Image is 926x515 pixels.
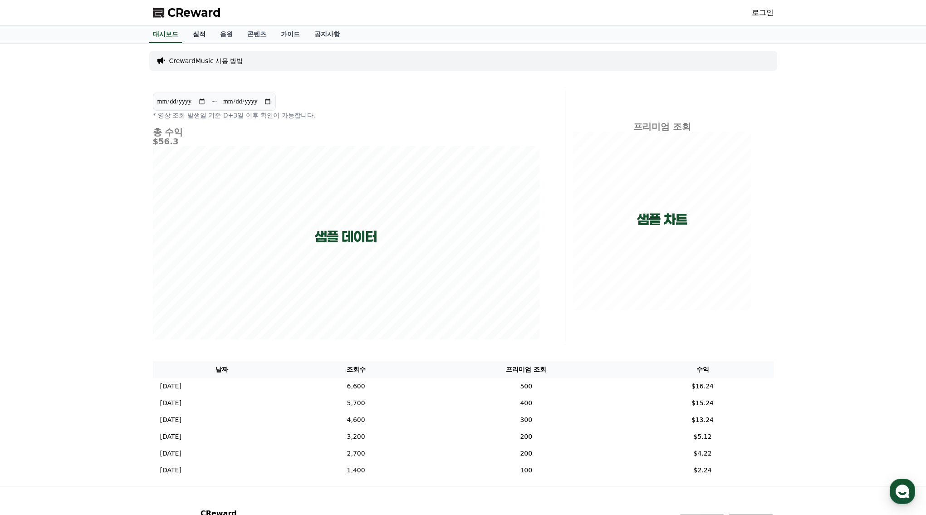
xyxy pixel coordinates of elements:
a: 실적 [186,26,213,43]
a: 콘텐츠 [240,26,274,43]
p: [DATE] [160,432,181,441]
td: 2,700 [291,445,421,462]
td: 500 [421,378,632,395]
a: CReward [153,5,221,20]
th: 수익 [632,361,774,378]
td: 200 [421,428,632,445]
th: 프리미엄 조회 [421,361,632,378]
td: $13.24 [632,412,774,428]
a: 대시보드 [149,26,182,43]
th: 조회수 [291,361,421,378]
a: 홈 [3,288,60,310]
span: 홈 [29,301,34,309]
td: 200 [421,445,632,462]
td: $5.12 [632,428,774,445]
th: 날짜 [153,361,292,378]
td: 5,700 [291,395,421,412]
td: 1,400 [291,462,421,479]
span: CReward [167,5,221,20]
a: 설정 [117,288,174,310]
a: CrewardMusic 사용 방법 [169,56,243,65]
td: 100 [421,462,632,479]
a: 대화 [60,288,117,310]
p: [DATE] [160,466,181,475]
td: 3,200 [291,428,421,445]
p: [DATE] [160,398,181,408]
td: 4,600 [291,412,421,428]
a: 로그인 [752,7,774,18]
td: 400 [421,395,632,412]
td: $4.22 [632,445,774,462]
span: 대화 [83,302,94,309]
p: [DATE] [160,415,181,425]
a: 음원 [213,26,240,43]
p: [DATE] [160,449,181,458]
td: $15.24 [632,395,774,412]
a: 공지사항 [307,26,347,43]
h4: 프리미엄 조회 [573,122,752,132]
p: * 영상 조회 발생일 기준 D+3일 이후 확인이 가능합니다. [153,111,539,120]
td: 6,600 [291,378,421,395]
p: ~ [211,96,217,107]
td: $2.24 [632,462,774,479]
p: 샘플 차트 [637,211,687,228]
td: 300 [421,412,632,428]
h4: 총 수익 [153,127,539,137]
h5: $56.3 [153,137,539,146]
td: $16.24 [632,378,774,395]
p: [DATE] [160,382,181,391]
p: 샘플 데이터 [315,229,377,245]
span: 설정 [140,301,151,309]
a: 가이드 [274,26,307,43]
